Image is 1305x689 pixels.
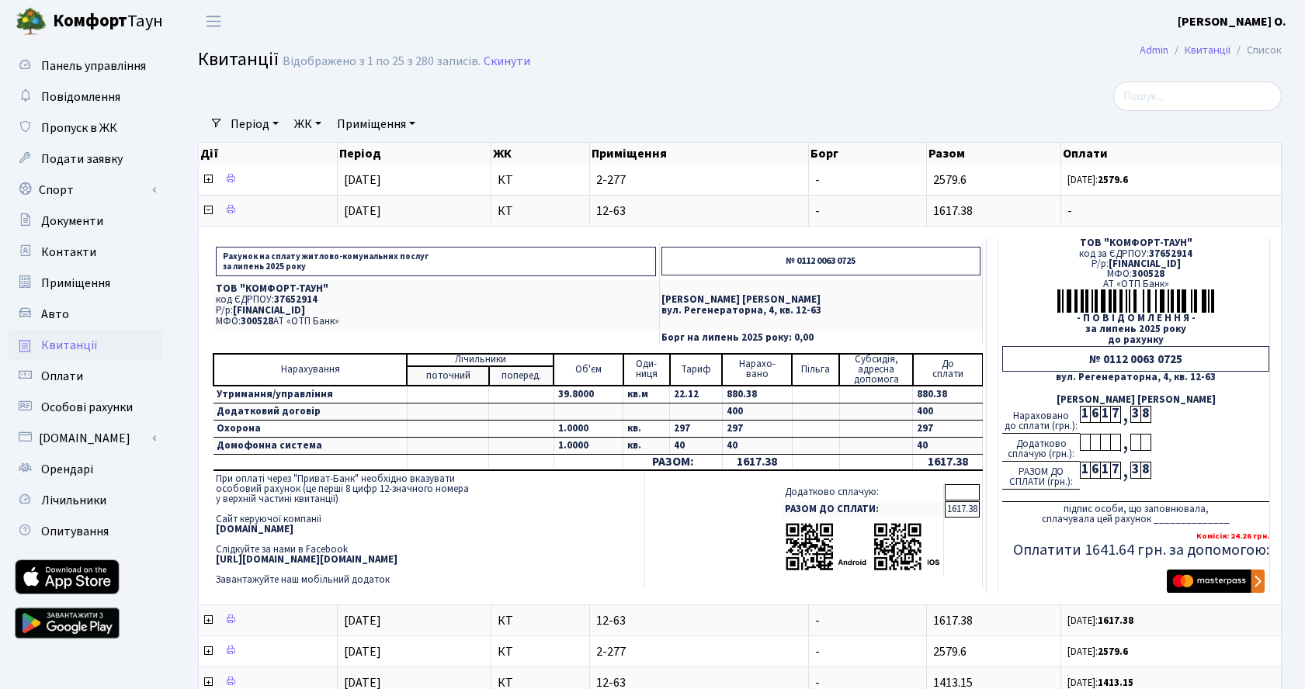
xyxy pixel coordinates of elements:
[1067,614,1133,628] small: [DATE]:
[596,174,802,186] span: 2-277
[554,437,623,454] td: 1.0000
[213,386,407,403] td: Утримання/управління
[216,295,656,305] p: код ЄДРПОУ:
[1002,313,1269,324] div: - П О В І Д О М Л Е Н Н Я -
[933,612,973,629] span: 1617.38
[8,330,163,361] a: Квитанції
[41,492,106,509] span: Лічильники
[41,275,110,292] span: Приміщення
[815,203,820,220] span: -
[1140,462,1151,479] div: 8
[1090,462,1100,479] div: 6
[8,268,163,299] a: Приміщення
[8,516,163,547] a: Опитування
[8,454,163,485] a: Орендарі
[274,293,318,306] span: 37652914
[661,333,980,343] p: Борг на липень 2025 року: 0,00
[1002,324,1269,334] div: за липень 2025 року
[722,420,792,437] td: 297
[8,237,163,268] a: Контакти
[491,143,590,164] th: ЖК
[1002,249,1269,259] div: код за ЄДРПОУ:
[1120,406,1130,424] div: ,
[1113,81,1282,111] input: Пошук...
[8,50,163,81] a: Панель управління
[913,386,983,403] td: 880.38
[484,54,530,69] a: Скинути
[722,403,792,420] td: 400
[722,437,792,454] td: 40
[785,521,940,572] img: apps-qrcodes.png
[1120,462,1130,480] div: ,
[1196,530,1269,542] b: Комісія: 24.26 грн.
[1067,645,1128,659] small: [DATE]:
[241,314,273,328] span: 300528
[8,423,163,454] a: [DOMAIN_NAME]
[782,484,944,500] td: Додатково сплачую:
[554,386,623,403] td: 39.8000
[498,615,583,627] span: КТ
[554,354,623,386] td: Об'єм
[1178,12,1286,31] a: [PERSON_NAME] О.
[815,171,820,189] span: -
[1130,406,1140,423] div: 3
[623,354,670,386] td: Оди- ниця
[41,244,96,261] span: Контакти
[216,284,656,294] p: ТОВ "КОМФОРТ-ТАУН"
[1080,462,1090,479] div: 1
[661,295,980,305] p: [PERSON_NAME] [PERSON_NAME]
[913,437,983,454] td: 40
[1100,406,1110,423] div: 1
[1130,462,1140,479] div: 3
[8,392,163,423] a: Особові рахунки
[623,454,722,470] td: РАЗОМ:
[623,386,670,403] td: кв.м
[596,615,802,627] span: 12-63
[1002,346,1269,372] div: № 0112 0063 0725
[1002,279,1269,289] div: АТ «ОТП Банк»
[1002,501,1269,525] div: підпис особи, що заповнювала, сплачувала цей рахунок ______________
[1149,247,1192,261] span: 37652914
[344,171,381,189] span: [DATE]
[1185,42,1230,58] a: Квитанції
[213,403,407,420] td: Додатковий договір
[1002,541,1269,559] h5: Оплатити 1641.64 грн. за допомогою:
[1067,205,1275,217] span: -
[41,119,117,137] span: Пропуск в ЖК
[8,144,163,175] a: Подати заявку
[1120,434,1130,452] div: ,
[933,171,967,189] span: 2579.6
[213,420,407,437] td: Охорона
[913,454,983,470] td: 1617.38
[1178,13,1286,30] b: [PERSON_NAME] О.
[1090,406,1100,423] div: 6
[213,354,407,386] td: Нарахування
[815,612,820,629] span: -
[1067,173,1128,187] small: [DATE]:
[792,354,839,386] td: Пільга
[41,461,93,478] span: Орендарі
[216,306,656,316] p: Р/р:
[670,386,723,403] td: 22.12
[913,403,983,420] td: 400
[1132,267,1164,281] span: 300528
[1002,335,1269,345] div: до рахунку
[623,437,670,454] td: кв.
[8,175,163,206] a: Спорт
[661,306,980,316] p: вул. Регенераторна, 4, кв. 12-63
[498,174,583,186] span: КТ
[41,368,83,385] span: Оплати
[489,366,554,386] td: поперед.
[1116,34,1305,67] nav: breadcrumb
[722,386,792,403] td: 880.38
[216,317,656,327] p: МФО: АТ «ОТП Банк»
[41,306,69,323] span: Авто
[8,361,163,392] a: Оплати
[288,111,328,137] a: ЖК
[216,522,293,536] b: [DOMAIN_NAME]
[670,420,723,437] td: 297
[338,143,491,164] th: Період
[216,552,397,566] b: [URL][DOMAIN_NAME][DOMAIN_NAME]
[1002,238,1269,248] div: ТОВ "КОМФОРТ-ТАУН"
[670,354,723,386] td: Тариф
